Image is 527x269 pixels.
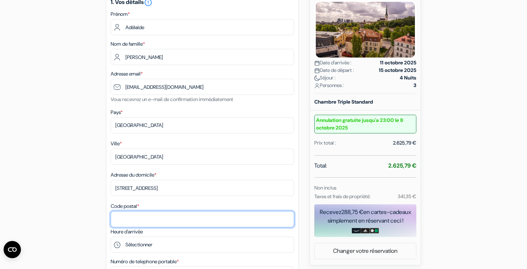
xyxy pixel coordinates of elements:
[111,70,143,78] label: Adresse email
[111,40,145,48] label: Nom de famille
[314,68,320,73] img: calendar.svg
[370,228,379,234] img: uber-uber-eats-card.png
[314,67,354,74] span: Date de départ :
[393,139,416,147] div: 2.625,79 €
[111,228,143,236] label: Heure d'arrivée
[314,115,416,133] small: Annulation gratuite jusqu'a 23:00 le 8 octobre 2025
[315,244,416,258] a: Changer votre réservation
[314,161,327,170] span: Total:
[111,10,130,18] label: Prénom
[111,202,139,210] label: Code postal
[111,19,294,35] input: Entrez votre prénom
[341,208,363,216] span: 288,75 €
[111,140,122,147] label: Ville
[352,228,361,234] img: amazon-card-no-text.png
[314,208,416,225] div: Recevez en cartes-cadeaux simplement en réservant ceci !
[314,76,320,81] img: moon.svg
[314,60,320,66] img: calendar.svg
[314,83,320,88] img: user_icon.svg
[111,109,123,116] label: Pays
[388,162,416,169] strong: 2.625,79 €
[398,193,416,200] small: 341,35 €
[413,82,416,89] strong: 3
[361,228,370,234] img: adidas-card.png
[111,258,179,265] label: Numéro de telephone portable
[314,82,344,89] span: Personnes :
[380,59,416,67] strong: 11 octobre 2025
[111,171,156,179] label: Adresse du domicile
[111,49,294,65] input: Entrer le nom de famille
[314,59,351,67] span: Date d'arrivée :
[314,99,373,105] b: Chambre Triple Standard
[4,241,21,258] button: Ouvrir le widget CMP
[111,96,233,102] small: Vous recevrez un e-mail de confirmation immédiatement
[314,139,336,147] div: Prix total :
[379,67,416,74] strong: 15 octobre 2025
[314,193,371,200] small: Taxes et frais de propriété:
[400,74,416,82] strong: 4 Nuits
[111,79,294,95] input: Entrer adresse e-mail
[314,184,336,191] small: Non inclus
[314,74,336,82] span: Séjour :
